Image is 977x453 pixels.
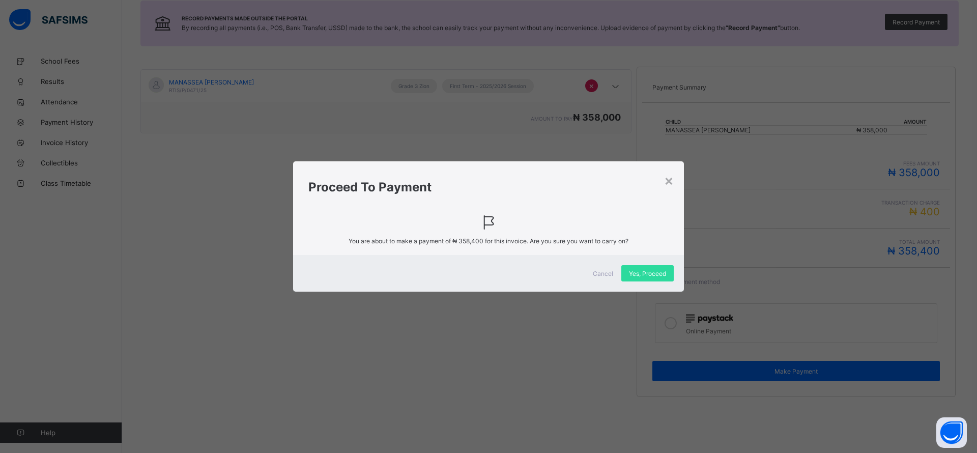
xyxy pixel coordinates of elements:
[936,417,967,448] button: Open asap
[308,237,669,245] span: You are about to make a payment of for this invoice. Are you sure you want to carry on?
[629,270,666,277] span: Yes, Proceed
[452,237,483,245] span: ₦ 358,400
[593,270,613,277] span: Cancel
[664,172,674,189] div: ×
[308,180,669,194] h1: Proceed To Payment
